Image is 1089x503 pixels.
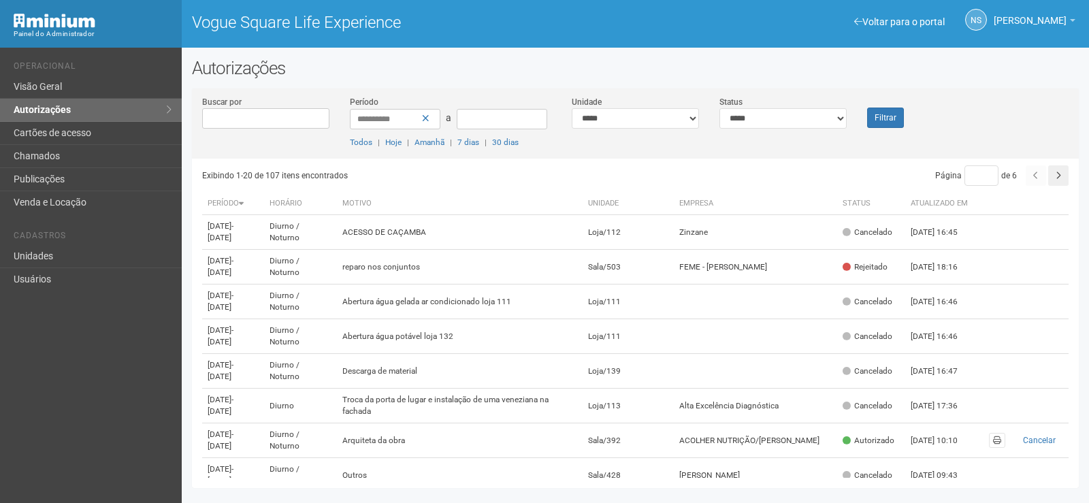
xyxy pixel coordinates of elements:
[837,193,905,215] th: Status
[337,389,583,423] td: Troca da porta de lugar e instalação de uma veneziana na fachada
[14,14,95,28] img: Minium
[337,285,583,319] td: Abertura água gelada ar condicionado loja 111
[905,215,980,250] td: [DATE] 16:45
[994,17,1075,28] a: [PERSON_NAME]
[378,137,380,147] span: |
[905,319,980,354] td: [DATE] 16:46
[202,458,265,493] td: [DATE]
[202,319,265,354] td: [DATE]
[843,261,888,273] div: Rejeitado
[202,285,265,319] td: [DATE]
[965,9,987,31] a: NS
[457,137,479,147] a: 7 dias
[674,250,837,285] td: FEME - [PERSON_NAME]
[674,389,837,423] td: Alta Excelência Diagnóstica
[854,16,945,27] a: Voltar para o portal
[208,291,233,312] span: - [DATE]
[337,354,583,389] td: Descarga de material
[264,458,336,493] td: Diurno / Noturno
[583,389,674,423] td: Loja/113
[264,319,336,354] td: Diurno / Noturno
[583,285,674,319] td: Loja/111
[202,165,638,186] div: Exibindo 1-20 de 107 itens encontrados
[843,435,894,447] div: Autorizado
[208,464,233,485] span: - [DATE]
[202,193,265,215] th: Período
[14,28,172,40] div: Painel do Administrador
[192,14,625,31] h1: Vogue Square Life Experience
[843,227,892,238] div: Cancelado
[583,319,674,354] td: Loja/111
[202,354,265,389] td: [DATE]
[446,112,451,123] span: a
[674,458,837,493] td: [PERSON_NAME]
[1016,433,1063,448] button: Cancelar
[905,354,980,389] td: [DATE] 16:47
[994,2,1067,26] span: Nicolle Silva
[905,389,980,423] td: [DATE] 17:36
[407,137,409,147] span: |
[415,137,444,147] a: Amanhã
[264,285,336,319] td: Diurno / Noturno
[583,193,674,215] th: Unidade
[583,354,674,389] td: Loja/139
[202,250,265,285] td: [DATE]
[492,137,519,147] a: 30 dias
[337,250,583,285] td: reparo nos conjuntos
[572,96,602,108] label: Unidade
[905,193,980,215] th: Atualizado em
[905,423,980,458] td: [DATE] 10:10
[583,423,674,458] td: Sala/392
[350,137,372,147] a: Todos
[905,285,980,319] td: [DATE] 16:46
[905,250,980,285] td: [DATE] 18:16
[337,458,583,493] td: Outros
[202,96,242,108] label: Buscar por
[264,215,336,250] td: Diurno / Noturno
[843,296,892,308] div: Cancelado
[202,389,265,423] td: [DATE]
[14,231,172,245] li: Cadastros
[674,215,837,250] td: Zinzane
[350,96,378,108] label: Período
[843,366,892,377] div: Cancelado
[14,61,172,76] li: Operacional
[208,325,233,346] span: - [DATE]
[202,423,265,458] td: [DATE]
[264,389,336,423] td: Diurno
[583,458,674,493] td: Sala/428
[208,429,233,451] span: - [DATE]
[583,215,674,250] td: Loja/112
[337,215,583,250] td: ACESSO DE CAÇAMBA
[208,221,233,242] span: - [DATE]
[450,137,452,147] span: |
[935,171,1017,180] span: Página de 6
[843,331,892,342] div: Cancelado
[485,137,487,147] span: |
[208,395,233,416] span: - [DATE]
[674,193,837,215] th: Empresa
[192,58,1079,78] h2: Autorizações
[674,423,837,458] td: ACOLHER NUTRIÇÃO/[PERSON_NAME]
[843,470,892,481] div: Cancelado
[202,215,265,250] td: [DATE]
[208,256,233,277] span: - [DATE]
[719,96,743,108] label: Status
[337,319,583,354] td: Abertura água potável loja 132
[905,458,980,493] td: [DATE] 09:43
[385,137,402,147] a: Hoje
[264,423,336,458] td: Diurno / Noturno
[337,423,583,458] td: Arquiteta da obra
[208,360,233,381] span: - [DATE]
[264,250,336,285] td: Diurno / Noturno
[867,108,904,128] button: Filtrar
[264,354,336,389] td: Diurno / Noturno
[337,193,583,215] th: Motivo
[264,193,336,215] th: Horário
[583,250,674,285] td: Sala/503
[843,400,892,412] div: Cancelado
